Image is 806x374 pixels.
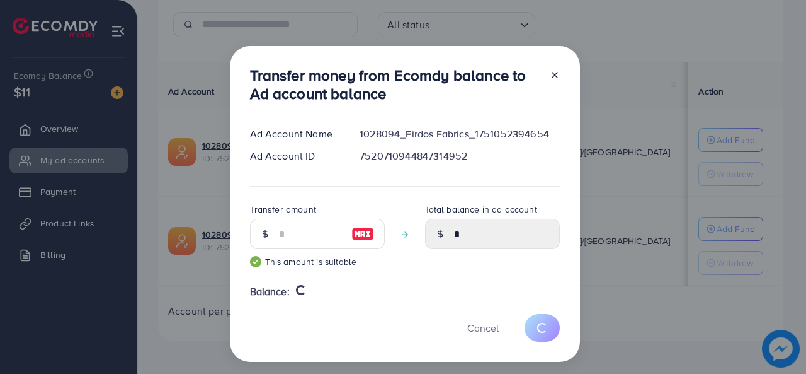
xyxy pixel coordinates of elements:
div: 7520710944847314952 [349,149,569,163]
img: image [351,226,374,242]
div: Ad Account Name [240,127,350,141]
label: Total balance in ad account [425,203,537,216]
label: Transfer amount [250,203,316,216]
span: Cancel [467,321,499,335]
h3: Transfer money from Ecomdy balance to Ad account balance [250,66,540,103]
small: This amount is suitable [250,255,385,268]
img: guide [250,256,261,267]
div: 1028094_Firdos Fabrics_1751052394654 [349,127,569,141]
button: Cancel [451,314,514,341]
span: Balance: [250,284,290,299]
div: Ad Account ID [240,149,350,163]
